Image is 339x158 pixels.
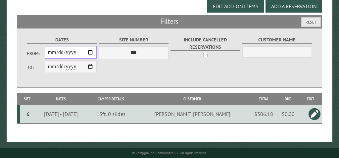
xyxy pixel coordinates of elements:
[277,105,299,124] td: $0.00
[27,36,97,44] label: Dates
[250,93,277,105] th: Total
[27,64,45,71] label: To:
[132,151,207,155] small: © Campground Commander LLC. All rights reserved.
[88,93,134,105] th: Camper Details
[27,50,45,57] label: From:
[88,105,134,124] td: 15ft, 0 slides
[134,105,250,124] td: [PERSON_NAME] [PERSON_NAME]
[170,36,240,51] label: Include Cancelled Reservations
[34,93,88,105] th: Dates
[277,93,299,105] th: Due
[299,93,322,105] th: Edit
[134,93,250,105] th: Customer
[23,111,33,117] div: 6
[35,111,87,117] div: [DATE] - [DATE]
[250,105,277,124] td: $306.18
[242,36,312,44] label: Customer Name
[17,15,322,28] h2: Filters
[301,17,321,27] button: Reset
[20,93,34,105] th: Site
[99,36,169,44] label: Site Number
